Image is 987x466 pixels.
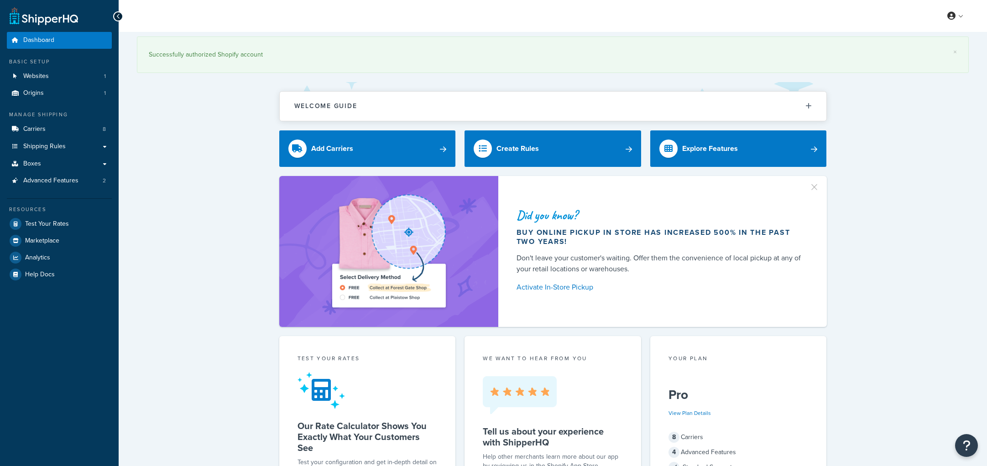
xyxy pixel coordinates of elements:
[23,160,41,168] span: Boxes
[149,48,957,61] div: Successfully authorized Shopify account
[306,190,471,314] img: ad-shirt-map-b0359fc47e01cab431d101c4b569394f6a03f54285957d908178d52f29eb9668.png
[668,446,809,459] div: Advanced Features
[25,220,69,228] span: Test Your Rates
[7,249,112,266] a: Analytics
[517,228,805,246] div: Buy online pickup in store has increased 500% in the past two years!
[7,68,112,85] a: Websites1
[294,103,357,109] h2: Welcome Guide
[668,447,679,458] span: 4
[7,121,112,138] li: Carriers
[23,36,54,44] span: Dashboard
[668,431,809,444] div: Carriers
[7,155,112,172] a: Boxes
[668,432,679,443] span: 8
[517,209,805,222] div: Did you know?
[496,142,539,155] div: Create Rules
[7,121,112,138] a: Carriers8
[103,125,106,133] span: 8
[483,426,623,448] h5: Tell us about your experience with ShipperHQ
[517,281,805,294] a: Activate In-Store Pickup
[7,172,112,189] li: Advanced Features
[25,254,50,262] span: Analytics
[7,58,112,66] div: Basic Setup
[650,130,827,167] a: Explore Features
[104,72,106,80] span: 1
[25,237,59,245] span: Marketplace
[465,130,641,167] a: Create Rules
[23,89,44,97] span: Origins
[279,130,456,167] a: Add Carriers
[517,253,805,274] div: Don't leave your customer's waiting. Offer them the convenience of local pickup at any of your re...
[668,354,809,365] div: Your Plan
[7,233,112,249] a: Marketplace
[7,172,112,189] a: Advanced Features2
[7,138,112,155] a: Shipping Rules
[7,32,112,49] a: Dashboard
[103,177,106,185] span: 2
[953,48,957,56] a: ×
[23,177,78,185] span: Advanced Features
[668,409,711,417] a: View Plan Details
[483,354,623,362] p: we want to hear from you
[955,434,978,457] button: Open Resource Center
[23,143,66,150] span: Shipping Rules
[104,89,106,97] span: 1
[7,111,112,119] div: Manage Shipping
[7,206,112,213] div: Resources
[7,68,112,85] li: Websites
[298,354,438,365] div: Test your rates
[682,142,738,155] div: Explore Features
[25,271,55,279] span: Help Docs
[280,92,826,120] button: Welcome Guide
[7,216,112,232] a: Test Your Rates
[23,125,46,133] span: Carriers
[7,85,112,102] li: Origins
[668,388,809,402] h5: Pro
[7,85,112,102] a: Origins1
[311,142,353,155] div: Add Carriers
[298,420,438,453] h5: Our Rate Calculator Shows You Exactly What Your Customers See
[23,72,49,80] span: Websites
[7,266,112,283] a: Help Docs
